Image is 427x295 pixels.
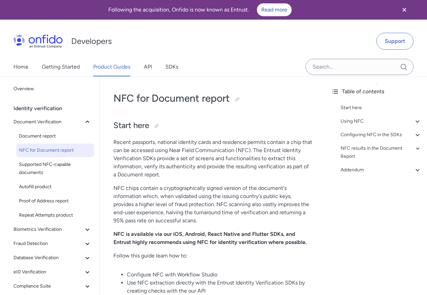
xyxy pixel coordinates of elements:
[113,120,312,131] h2: Start here
[113,231,307,245] strong: NFC is available via our iOS, Android, React Native and Flutter SDKs, and Entrust highly recommen...
[14,225,83,233] span: Biometrics Verification
[11,115,94,129] button: Document Verification
[113,252,312,260] p: Follow this guide learn how to:
[19,132,91,140] span: Document report
[71,36,112,47] h1: Developers
[19,183,91,191] span: Autofill product
[42,57,80,76] a: Getting Started
[11,265,94,279] button: eID Verification
[16,129,94,143] a: Document report
[8,3,392,16] div: Following the acquisition, Onfido is now known as Entrust.
[14,102,97,115] div: Identity verification
[16,194,94,208] a: Proof of Address report
[14,254,83,262] span: Database Verification
[113,138,312,179] p: Recent passports, national identity cards and residence permits contain a chip that can be access...
[16,180,94,194] a: Autofill product
[19,146,91,154] span: NFC for Document report
[113,184,312,225] p: NFC chips contain a cryptographically signed version of the document's information which, when va...
[19,211,91,219] span: Repeat Attempts product
[331,88,422,96] div: Table of contents
[341,144,422,161] a: NFC results in the Document Report
[11,251,94,265] button: Database Verification
[392,1,417,18] button: Close banner
[305,59,413,75] input: Onfido search input field
[341,117,422,125] a: Using NFC
[93,57,130,76] a: Product Guides
[14,240,83,248] span: Fraud Detection
[127,271,312,279] li: Configure NFC with Workflow Studio
[19,197,91,205] span: Proof of Address report
[341,104,422,112] a: Start here
[144,57,152,76] a: API
[14,282,83,290] span: Compliance Suite
[165,57,178,76] a: SDKs
[14,268,83,276] span: eID Verification
[11,237,94,250] button: Fraud Detection
[16,208,94,222] a: Repeat Attempts product
[376,33,413,50] a: Support
[400,6,408,14] svg: Close banner
[127,279,312,295] li: Use NFC extraction directly with the Entrust Identity Verification SDKs by creating checks with t...
[19,161,91,177] span: Supported NFC-capable documents
[11,82,94,96] a: Overview
[341,131,422,139] a: Configuring NFC in the SDKs
[14,34,63,48] img: Onfido Logo
[113,92,312,105] h1: NFC for Document report
[341,166,422,174] a: Addendum
[16,158,94,179] a: Supported NFC-capable documents
[257,3,292,16] a: Read more
[14,57,28,76] a: Home
[14,85,91,93] span: Overview
[11,223,94,236] button: Biometrics Verification
[11,279,94,293] button: Compliance Suite
[16,144,94,157] a: NFC for Document report
[14,118,83,126] span: Document Verification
